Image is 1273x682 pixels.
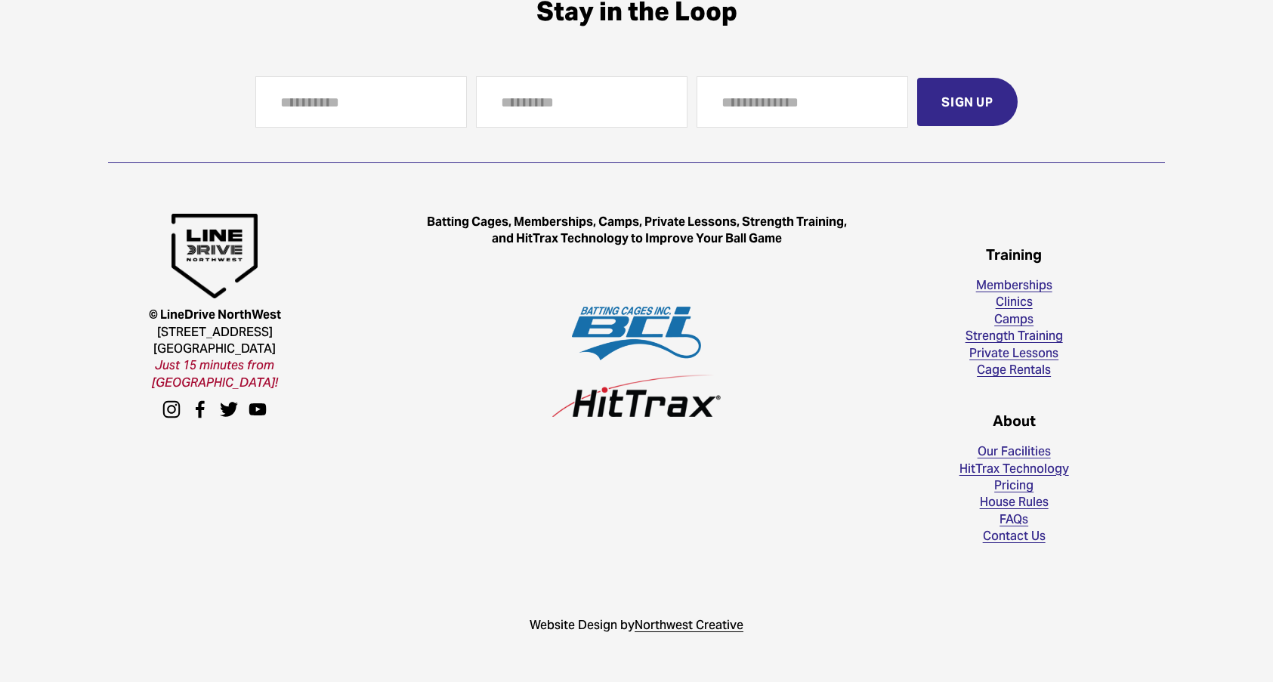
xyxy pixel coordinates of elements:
a: HitTrax Technology [959,461,1069,477]
span: Sign Up [941,94,993,110]
a: Memberships [976,277,1052,294]
a: YouTube [249,400,267,418]
button: Sign Up [917,78,1017,126]
a: facebook-unauth [191,400,209,418]
a: House Rules [980,494,1049,511]
a: FAQs [1000,511,1028,528]
a: instagram-unauth [162,400,181,418]
a: Pricing [994,477,1034,494]
a: Northwest Creative [635,617,743,634]
a: Private Lessons [969,345,1058,362]
a: Contact Us [983,528,1046,545]
strong: About [993,412,1036,430]
strong: © LineDrive NorthWest [149,307,281,322]
a: Strength Training [966,328,1063,344]
strong: Batting Cages, Memberships, Camps, Private Lessons, Strength Training, and HitTrax Technology to ... [427,214,849,246]
a: Cage Rentals [977,362,1051,378]
span: Northwest Creative [635,617,743,633]
a: Camps [994,311,1034,328]
a: Our Facilities [978,443,1051,460]
a: Clinics [996,294,1033,310]
p: [STREET_ADDRESS] [GEOGRAPHIC_DATA] [108,307,322,391]
a: Twitter [220,400,238,418]
em: Just 15 minutes from [GEOGRAPHIC_DATA]! [152,357,278,390]
strong: Training [986,245,1042,264]
span: Website Design by [530,617,635,633]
